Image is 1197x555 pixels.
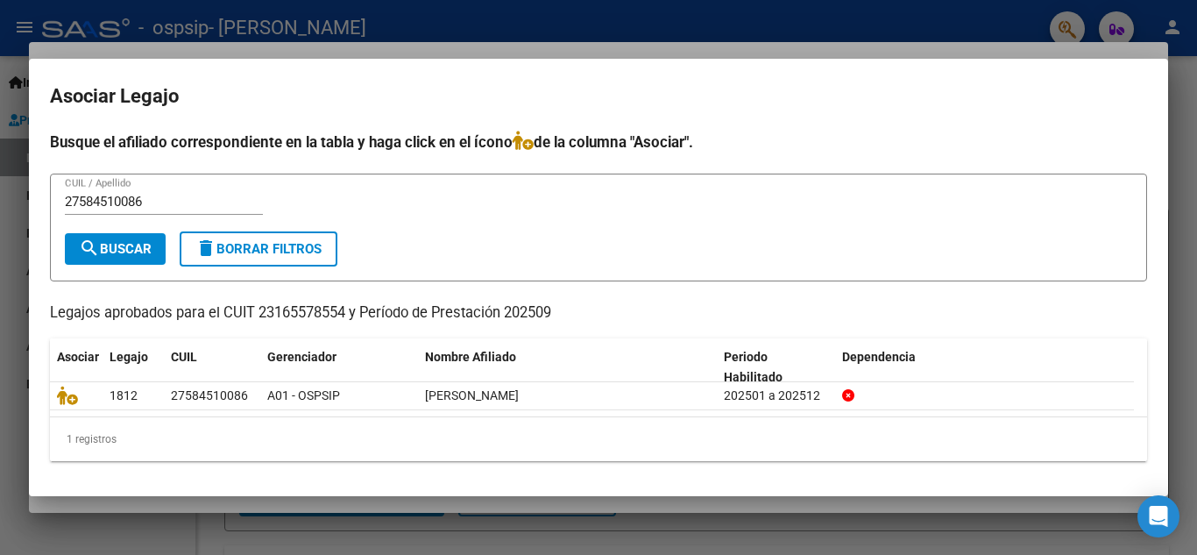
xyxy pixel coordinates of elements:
[65,233,166,265] button: Buscar
[724,386,828,406] div: 202501 a 202512
[50,417,1147,461] div: 1 registros
[267,388,340,402] span: A01 - OSPSIP
[195,238,216,259] mat-icon: delete
[171,386,248,406] div: 27584510086
[717,338,835,396] datatable-header-cell: Periodo Habilitado
[50,80,1147,113] h2: Asociar Legajo
[724,350,783,384] span: Periodo Habilitado
[171,350,197,364] span: CUIL
[1137,495,1179,537] div: Open Intercom Messenger
[50,131,1147,153] h4: Busque el afiliado correspondiente en la tabla y haga click en el ícono de la columna "Asociar".
[57,350,99,364] span: Asociar
[195,241,322,257] span: Borrar Filtros
[842,350,916,364] span: Dependencia
[103,338,164,396] datatable-header-cell: Legajo
[50,302,1147,324] p: Legajos aprobados para el CUIT 23165578554 y Período de Prestación 202509
[79,241,152,257] span: Buscar
[260,338,418,396] datatable-header-cell: Gerenciador
[110,388,138,402] span: 1812
[110,350,148,364] span: Legajo
[835,338,1134,396] datatable-header-cell: Dependencia
[164,338,260,396] datatable-header-cell: CUIL
[50,338,103,396] datatable-header-cell: Asociar
[418,338,717,396] datatable-header-cell: Nombre Afiliado
[180,231,337,267] button: Borrar Filtros
[79,238,100,259] mat-icon: search
[425,388,519,402] span: AMAYA JULIETA AMELIE
[267,350,336,364] span: Gerenciador
[425,350,516,364] span: Nombre Afiliado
